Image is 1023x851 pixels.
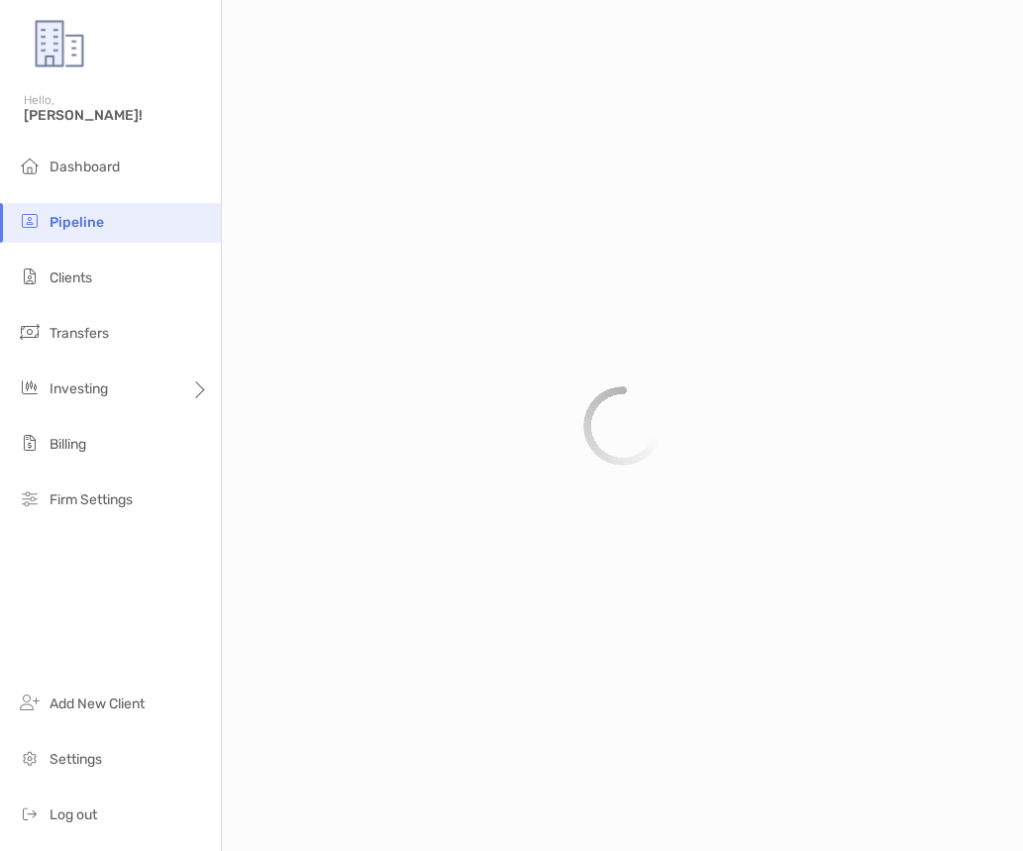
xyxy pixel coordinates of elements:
img: settings icon [18,746,42,770]
span: Settings [50,751,102,768]
span: Log out [50,806,97,823]
span: Firm Settings [50,491,133,508]
img: Zoe Logo [24,8,95,79]
img: transfers icon [18,320,42,344]
img: investing icon [18,375,42,399]
span: Transfers [50,325,109,342]
img: logout icon [18,801,42,825]
span: Dashboard [50,159,120,175]
img: pipeline icon [18,209,42,233]
span: Clients [50,269,92,286]
img: firm-settings icon [18,486,42,510]
img: billing icon [18,431,42,455]
span: Add New Client [50,695,145,712]
span: Investing [50,380,108,397]
img: clients icon [18,265,42,288]
span: [PERSON_NAME]! [24,107,209,124]
span: Pipeline [50,214,104,231]
span: Billing [50,436,86,453]
img: dashboard icon [18,154,42,177]
img: add_new_client icon [18,691,42,714]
